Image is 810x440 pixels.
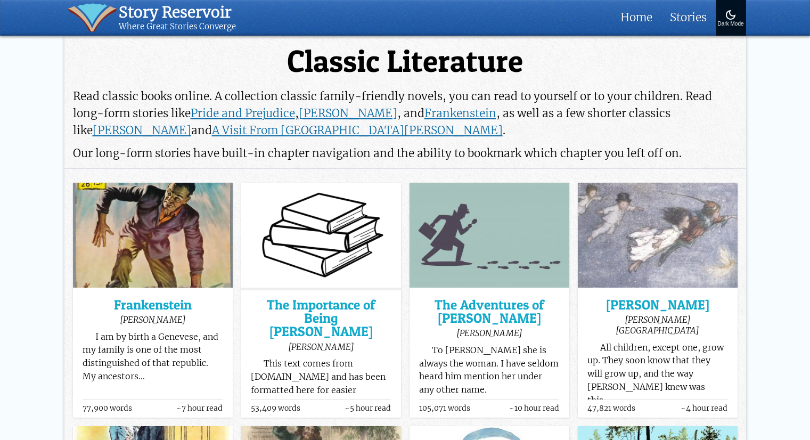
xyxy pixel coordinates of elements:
[251,404,300,412] span: 53,409 words
[241,183,401,288] img: The Importance of Being Earnest
[419,328,559,338] div: [PERSON_NAME]
[73,145,738,162] p: Our long-form stories have built-in chapter navigation and the ability to bookmark which chapter ...
[73,88,738,140] p: Read classic books online. A collection classic family-friendly novels, you can read to yourself ...
[587,404,635,412] span: 47,821 words
[509,404,559,412] span: ~10 hour read
[83,331,223,384] p: I am by birth a Genevese, and my family is one of the most distinguished of that republic. My anc...
[718,21,744,27] div: Dark Mode
[119,22,236,32] div: Where Great Stories Converge
[424,106,496,120] a: Frankenstein
[587,298,727,312] a: [PERSON_NAME]
[681,404,727,412] span: ~4 hour read
[299,106,397,120] a: [PERSON_NAME]
[251,298,391,339] a: The Importance of Being [PERSON_NAME]
[83,404,132,412] span: 77,900 words
[345,404,391,412] span: ~5 hour read
[191,106,295,120] a: Pride and Prejudice
[251,357,391,410] p: This text comes from [DOMAIN_NAME] and has been formatted here for easier reading.
[587,341,727,408] p: All children, except one, grow up. They soon know that they will grow up, and the way [PERSON_NAM...
[83,314,223,325] div: [PERSON_NAME]
[83,298,223,312] a: Frankenstein
[578,183,738,288] img: Peter Pan
[73,45,738,78] h1: Classic Literature
[251,341,391,352] div: [PERSON_NAME]
[419,344,559,397] p: To [PERSON_NAME] she is always the woman. I have seldom heard him mention her under any other name.
[68,3,117,32] img: icon of book with waver spilling out.
[212,123,503,137] a: A Visit From [GEOGRAPHIC_DATA][PERSON_NAME]
[176,404,223,412] span: ~7 hour read
[587,314,727,336] div: [PERSON_NAME][GEOGRAPHIC_DATA]
[119,3,236,22] div: Story Reservoir
[724,9,737,21] img: Turn On Dark Mode
[419,404,470,412] span: 105,071 words
[410,183,569,288] img: The Adventures of Sherlock Holmes
[419,298,559,325] a: The Adventures of [PERSON_NAME]
[73,183,233,288] img: Frankenstein
[93,123,191,137] a: [PERSON_NAME]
